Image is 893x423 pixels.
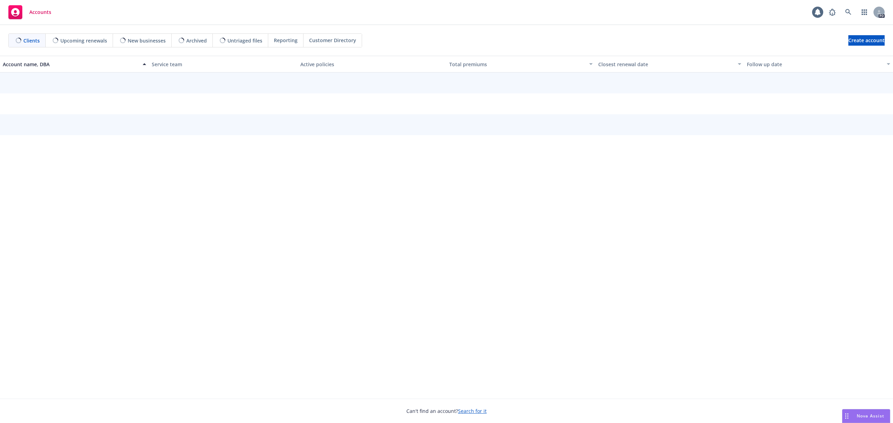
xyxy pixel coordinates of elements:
span: Nova Assist [857,413,884,419]
a: Search [841,5,855,19]
span: Upcoming renewals [60,37,107,44]
a: Accounts [6,2,54,22]
button: Closest renewal date [595,56,744,72]
a: Switch app [857,5,871,19]
a: Search for it [458,408,487,414]
button: Service team [149,56,298,72]
a: Create account [848,35,885,46]
span: Can't find an account? [406,407,487,415]
div: Closest renewal date [598,61,734,68]
div: Drag to move [842,409,851,423]
div: Service team [152,61,295,68]
span: New businesses [128,37,166,44]
span: Clients [23,37,40,44]
button: Active policies [298,56,446,72]
div: Account name, DBA [3,61,138,68]
span: Create account [848,34,885,47]
span: Customer Directory [309,37,356,44]
div: Active policies [300,61,444,68]
button: Follow up date [744,56,893,72]
span: Archived [186,37,207,44]
button: Nova Assist [842,409,890,423]
span: Untriaged files [227,37,262,44]
span: Accounts [29,9,51,15]
span: Reporting [274,37,298,44]
div: Total premiums [449,61,585,68]
button: Total premiums [446,56,595,72]
a: Report a Bug [825,5,839,19]
div: Follow up date [747,61,883,68]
